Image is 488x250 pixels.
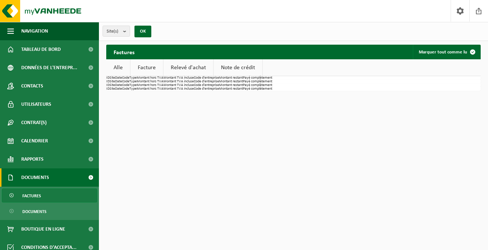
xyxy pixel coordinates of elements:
span: Documents [22,205,47,219]
a: Factures [2,189,97,202]
span: Tableau de bord [21,40,61,59]
button: Marquer tout comme lu [413,45,480,59]
th: Site [110,80,115,83]
th: Montant TVA incluse [163,87,194,91]
span: Rapports [21,150,44,168]
span: Site(s) [107,26,120,37]
th: Code [122,76,129,80]
th: Montant TVA incluse [163,83,194,87]
th: ID [106,76,110,80]
th: Montant TVA incluse [163,80,194,83]
a: Note de crédit [214,59,262,76]
a: Facture [130,59,163,76]
th: Montant restant [219,80,243,83]
th: Type [129,80,137,83]
th: Montant hors TVA [137,76,163,80]
th: Montant hors TVA [137,80,163,83]
span: Documents [21,168,49,187]
th: Code d'entreprise [194,87,219,91]
span: Utilisateurs [21,95,51,113]
th: ID [106,83,110,87]
span: Contrat(s) [21,113,47,132]
th: Site [110,87,115,91]
th: ID [106,87,110,91]
th: Payé complètement [243,80,272,83]
th: Montant TVA incluse [163,76,194,80]
th: Code d'entreprise [194,83,219,87]
span: Contacts [21,77,43,95]
th: Site [110,76,115,80]
a: Documents [2,204,97,218]
button: OK [134,26,151,37]
span: Navigation [21,22,48,40]
th: Type [129,76,137,80]
th: Date [115,76,122,80]
th: Montant restant [219,87,243,91]
th: Code [122,80,129,83]
span: Boutique en ligne [21,220,65,238]
th: Montant restant [219,83,243,87]
th: Date [115,80,122,83]
th: Montant hors TVA [137,87,163,91]
a: Relevé d'achat [163,59,213,76]
span: Calendrier [21,132,48,150]
th: Code [122,87,129,91]
th: ID [106,80,110,83]
span: Factures [22,189,41,203]
span: Données de l'entrepr... [21,59,77,77]
th: Code d'entreprise [194,80,219,83]
th: Payé complètement [243,83,272,87]
th: Code [122,83,129,87]
a: Alle [106,59,130,76]
h2: Factures [106,45,142,59]
th: Code d'entreprise [194,76,219,80]
th: Payé complètement [243,87,272,91]
th: Site [110,83,115,87]
th: Montant restant [219,76,243,80]
th: Type [129,83,137,87]
th: Montant hors TVA [137,83,163,87]
th: Payé complètement [243,76,272,80]
th: Type [129,87,137,91]
th: Date [115,83,122,87]
button: Site(s) [103,26,130,37]
th: Date [115,87,122,91]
